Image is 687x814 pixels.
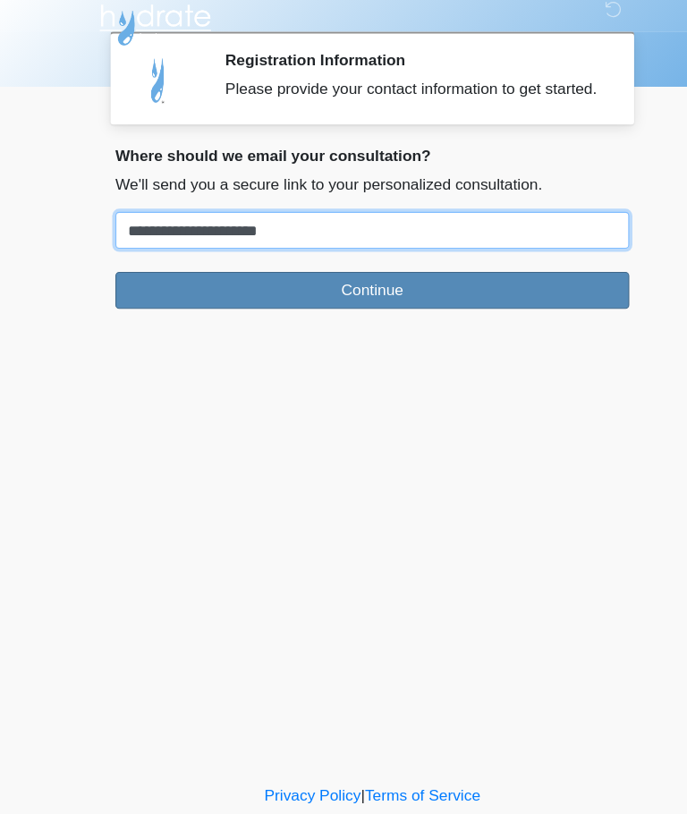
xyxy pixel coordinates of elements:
[120,63,174,116] img: Agent Avatar
[336,742,443,757] a: Terms of Service
[106,175,581,197] p: We'll send you a secure link to your personalized consultation.
[89,13,198,59] img: Hydrate IV Bar - Arcadia Logo
[244,742,334,757] a: Privacy Policy
[106,267,581,301] button: Continue
[333,742,336,757] a: |
[106,151,581,168] h2: Where should we email your consultation?
[208,87,554,108] div: Please provide your contact information to get started.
